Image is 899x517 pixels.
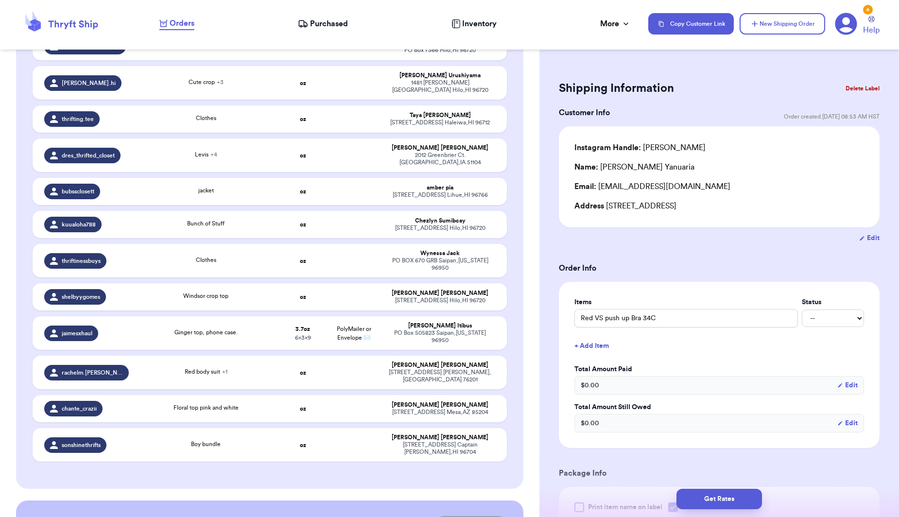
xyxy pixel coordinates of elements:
[174,329,238,335] span: Ginger top, phone case.
[310,18,348,30] span: Purchased
[581,418,599,428] span: $ 0.00
[574,202,604,210] span: Address
[385,290,495,297] div: [PERSON_NAME] [PERSON_NAME]
[385,434,495,441] div: [PERSON_NAME] [PERSON_NAME]
[676,489,762,509] button: Get Rates
[189,79,224,85] span: Cute crop
[62,79,116,87] span: [PERSON_NAME].hi
[559,467,880,479] h3: Package Info
[298,18,348,30] a: Purchased
[859,233,880,243] button: Edit
[385,409,495,416] div: [STREET_ADDRESS] Mesa , AZ 85204
[300,294,306,300] strong: oz
[300,80,306,86] strong: oz
[62,115,94,123] span: thrifting.tee
[222,369,227,375] span: + 1
[385,144,495,152] div: [PERSON_NAME] [PERSON_NAME]
[300,442,306,448] strong: oz
[385,250,495,257] div: Wynessa Jack
[385,191,495,199] div: [STREET_ADDRESS] Lihue , HI 96766
[385,112,495,119] div: Taya [PERSON_NAME]
[300,189,306,194] strong: oz
[574,402,864,412] label: Total Amount Still Owed
[863,5,873,15] div: 6
[195,152,217,157] span: Levis
[385,257,495,272] div: PO BOX 670 GRB Saipan , [US_STATE] 96950
[62,441,101,449] span: sonshinethrifts
[173,405,239,411] span: Floral top pink and white
[648,13,734,34] button: Copy Customer Link
[574,200,864,212] div: [STREET_ADDRESS]
[300,116,306,122] strong: oz
[385,72,495,79] div: [PERSON_NAME] Urushiyama
[295,335,311,341] span: 6 x 3 x 9
[217,79,224,85] span: + 3
[574,181,864,192] div: [EMAIL_ADDRESS][DOMAIN_NAME]
[300,370,306,376] strong: oz
[385,322,495,329] div: [PERSON_NAME] Itibus
[62,293,100,301] span: shelbyygomes
[198,188,214,193] span: jacket
[196,257,216,263] span: Clothes
[574,161,694,173] div: [PERSON_NAME] Yanuaria
[462,18,497,30] span: Inventory
[385,369,495,383] div: [STREET_ADDRESS] [PERSON_NAME] , [GEOGRAPHIC_DATA] 76201
[170,17,194,29] span: Orders
[802,297,864,307] label: Status
[385,362,495,369] div: [PERSON_NAME] [PERSON_NAME]
[62,221,96,228] span: kuualoha788
[574,297,798,307] label: Items
[62,329,92,337] span: jaimesxhaul
[337,326,371,341] span: PolyMailer or Envelope ✉️
[183,293,228,299] span: Windsor crop top
[842,78,883,99] button: Delete Label
[385,217,495,224] div: Chezlyn Sumibcay
[295,326,310,332] strong: 3.7 oz
[300,222,306,227] strong: oz
[837,418,858,428] button: Edit
[62,152,115,159] span: dres_thrifted_closet
[835,13,857,35] a: 6
[385,441,495,456] div: [STREET_ADDRESS] Captain [PERSON_NAME] , HI 96704
[385,79,495,94] div: 1481 [PERSON_NAME][GEOGRAPHIC_DATA] Hilo , HI 96720
[385,184,495,191] div: amber pia
[62,188,94,195] span: bubssclosett
[210,152,217,157] span: + 4
[385,224,495,232] div: [STREET_ADDRESS] Hilo , HI 96720
[191,441,221,447] span: Boy bundle
[559,107,610,119] h3: Customer Info
[62,405,97,413] span: chante_crazii
[574,142,706,154] div: [PERSON_NAME]
[159,17,194,30] a: Orders
[574,183,596,190] span: Email:
[62,369,123,377] span: rachelm.[PERSON_NAME]
[196,115,216,121] span: Clothes
[451,18,497,30] a: Inventory
[863,16,880,36] a: Help
[62,257,101,265] span: thriftinessbuys
[385,329,495,344] div: PO Box 505823 Saipan , [US_STATE] 96950
[385,152,495,166] div: 2012 Greenbrier Ct. [GEOGRAPHIC_DATA] , IA 51104
[740,13,825,34] button: New Shipping Order
[300,406,306,412] strong: oz
[559,262,880,274] h3: Order Info
[837,380,858,390] button: Edit
[574,163,598,171] span: Name:
[300,153,306,158] strong: oz
[863,24,880,36] span: Help
[385,119,495,126] div: [STREET_ADDRESS] Haleiwa , HI 96712
[571,335,868,357] button: + Add Item
[385,47,495,54] div: PO Box 7366 Hilo , HI 96720
[574,144,641,152] span: Instagram Handle:
[300,258,306,264] strong: oz
[574,364,864,374] label: Total Amount Paid
[600,18,631,30] div: More
[559,81,674,96] h2: Shipping Information
[385,297,495,304] div: [STREET_ADDRESS] Hilo , HI 96720
[187,221,225,226] span: Bunch of Stuff
[185,369,227,375] span: Red body suit
[385,401,495,409] div: [PERSON_NAME] [PERSON_NAME]
[581,380,599,390] span: $ 0.00
[784,113,880,121] span: Order created: [DATE] 08:53 AM HST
